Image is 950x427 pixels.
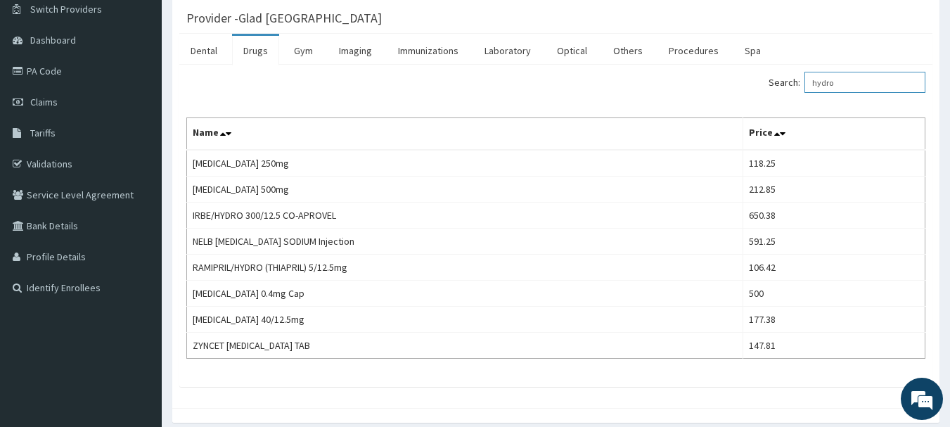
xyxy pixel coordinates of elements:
[187,177,743,203] td: [MEDICAL_DATA] 500mg
[30,96,58,108] span: Claims
[769,72,925,93] label: Search:
[187,333,743,359] td: ZYNCET [MEDICAL_DATA] TAB
[387,36,470,65] a: Immunizations
[743,307,925,333] td: 177.38
[26,70,57,106] img: d_794563401_company_1708531726252_794563401
[328,36,383,65] a: Imaging
[283,36,324,65] a: Gym
[82,125,194,267] span: We're online!
[743,150,925,177] td: 118.25
[186,12,382,25] h3: Provider - Glad [GEOGRAPHIC_DATA]
[187,255,743,281] td: RAMIPRIL/HYDRO (THIAPRIL) 5/12.5mg
[743,333,925,359] td: 147.81
[73,79,236,97] div: Chat with us now
[7,281,268,330] textarea: Type your message and hit 'Enter'
[30,127,56,139] span: Tariffs
[187,229,743,255] td: NELB [MEDICAL_DATA] SODIUM Injection
[546,36,598,65] a: Optical
[231,7,264,41] div: Minimize live chat window
[602,36,654,65] a: Others
[743,229,925,255] td: 591.25
[743,281,925,307] td: 500
[743,255,925,281] td: 106.42
[232,36,279,65] a: Drugs
[804,72,925,93] input: Search:
[733,36,772,65] a: Spa
[743,118,925,151] th: Price
[30,34,76,46] span: Dashboard
[657,36,730,65] a: Procedures
[743,203,925,229] td: 650.38
[743,177,925,203] td: 212.85
[187,203,743,229] td: IRBE/HYDRO 300/12.5 CO-APROVEL
[187,281,743,307] td: [MEDICAL_DATA] 0.4mg Cap
[30,3,102,15] span: Switch Providers
[179,36,229,65] a: Dental
[187,307,743,333] td: [MEDICAL_DATA] 40/12.5mg
[187,150,743,177] td: [MEDICAL_DATA] 250mg
[187,118,743,151] th: Name
[473,36,542,65] a: Laboratory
